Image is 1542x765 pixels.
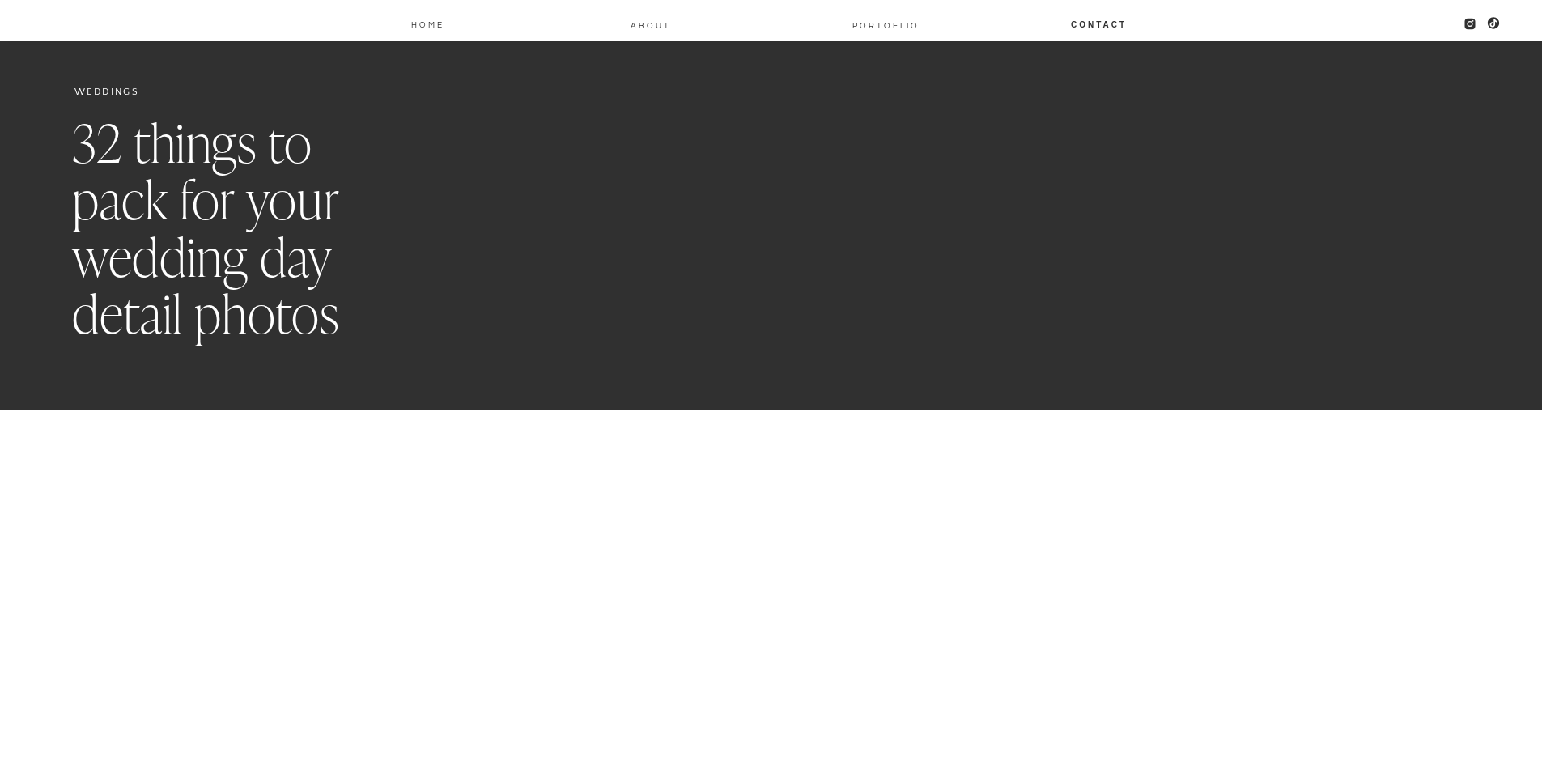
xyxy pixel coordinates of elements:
[846,18,926,31] a: PORTOFLIO
[72,117,414,345] h1: 32 things to pack for your wedding day detail photos
[1070,17,1128,30] a: Contact
[74,87,139,97] a: Weddings
[630,18,672,31] a: About
[410,17,446,30] a: Home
